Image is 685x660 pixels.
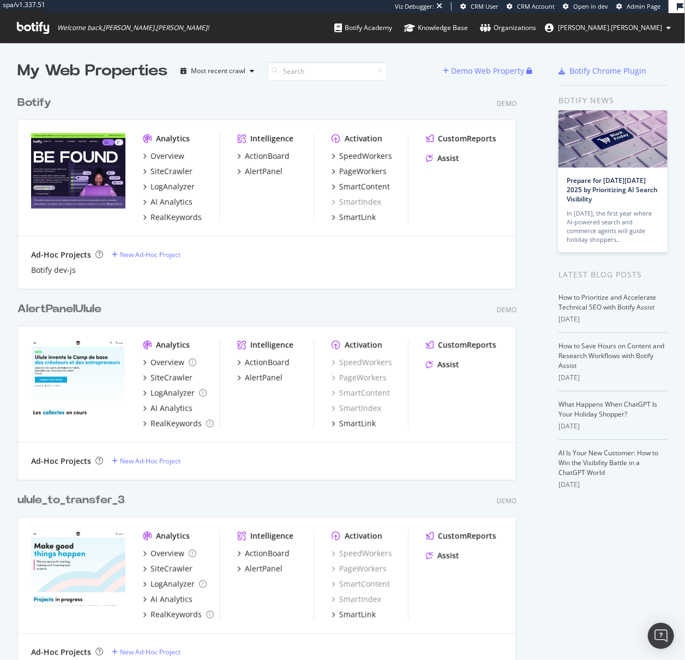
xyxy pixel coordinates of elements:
span: CRM User [471,2,498,10]
div: SiteCrawler [151,563,193,574]
a: SiteCrawler [143,372,193,383]
a: Open in dev [563,2,608,11]
div: Ad-Hoc Projects [31,456,91,467]
div: SmartLink [339,212,376,223]
div: PageWorkers [339,166,387,177]
a: CustomReports [426,531,496,542]
a: SmartLink [332,212,376,223]
img: Botify [31,133,125,209]
a: AI Analytics [143,403,193,414]
img: ulule_to_transfer_3 [31,531,125,606]
a: Botify dev-js [31,265,76,276]
a: Assist [426,550,459,561]
a: Botify Academy [334,13,392,43]
span: CRM Account [517,2,555,10]
a: Botify Chrome Plugin [558,66,646,76]
div: Botify Academy [334,22,392,33]
div: Analytics [156,340,190,350]
a: LogAnalyzer [143,181,195,192]
button: [PERSON_NAME].[PERSON_NAME] [536,19,680,37]
a: Organizations [480,13,536,43]
div: Activation [345,531,382,542]
div: [DATE] [558,314,668,324]
div: LogAnalyzer [151,181,195,192]
div: [DATE] [558,480,668,490]
div: ActionBoard [245,548,290,559]
div: Demo [497,99,516,108]
a: How to Save Hours on Content and Research Workflows with Botify Assist [558,341,664,370]
a: AI Analytics [143,197,193,207]
div: Botify [17,95,51,111]
div: New Ad-Hoc Project [120,250,181,259]
div: SpeedWorkers [332,548,392,559]
a: Admin Page [616,2,660,11]
div: AlertPanelUlule [17,301,101,317]
div: AlertPanel [245,372,283,383]
a: New Ad-Hoc Project [112,456,181,466]
a: RealKeywords [143,609,214,620]
div: Ad-Hoc Projects [31,647,91,658]
div: Intelligence [250,340,293,350]
a: SiteCrawler [143,563,193,574]
a: AlertPanel [237,372,283,383]
div: Assist [437,153,459,164]
a: Prepare for [DATE][DATE] 2025 by Prioritizing AI Search Visibility [567,176,658,204]
div: Intelligence [250,133,293,144]
a: ActionBoard [237,151,290,162]
div: My Web Properties [17,60,167,82]
div: Activation [345,340,382,350]
a: AlertPanelUlule [17,301,106,317]
div: Open Intercom Messenger [648,623,674,649]
a: SmartLink [332,418,376,429]
div: Viz Debugger: [395,2,434,11]
div: Botify Chrome Plugin [569,66,646,76]
div: RealKeywords [151,609,202,620]
a: Knowledge Base [404,13,468,43]
div: New Ad-Hoc Project [120,647,181,657]
a: SmartContent [332,579,390,590]
a: SmartIndex [332,594,381,605]
div: Intelligence [250,531,293,542]
a: AI Is Your New Customer: How to Win the Visibility Battle in a ChatGPT World [558,448,658,477]
button: Demo Web Property [443,62,526,80]
div: Latest Blog Posts [558,269,668,281]
div: Activation [345,133,382,144]
div: AI Analytics [151,403,193,414]
img: AlertPanelUlule [31,340,125,415]
div: New Ad-Hoc Project [120,456,181,466]
div: AlertPanel [245,166,283,177]
div: ActionBoard [245,357,290,368]
div: Most recent crawl [191,68,245,74]
div: SmartContent [332,388,390,399]
div: [DATE] [558,373,668,383]
div: LogAnalyzer [151,579,195,590]
a: Overview [143,357,196,368]
div: AI Analytics [151,594,193,605]
a: SpeedWorkers [332,357,392,368]
img: Prepare for Black Friday 2025 by Prioritizing AI Search Visibility [558,110,668,168]
a: AI Analytics [143,594,193,605]
div: Ad-Hoc Projects [31,249,91,260]
div: CustomReports [438,340,496,350]
a: AlertPanel [237,166,283,177]
a: ActionBoard [237,548,290,559]
a: RealKeywords [143,212,202,223]
input: Search [267,62,387,81]
div: In [DATE], the first year where AI-powered search and commerce agents will guide holiday shoppers… [567,209,659,244]
div: Demo [497,496,516,506]
div: AlertPanel [245,563,283,574]
div: RealKeywords [151,212,202,223]
a: RealKeywords [143,418,214,429]
div: ulule_to_transfer_3 [17,492,125,508]
a: PageWorkers [332,563,387,574]
a: CustomReports [426,340,496,350]
a: ulule_to_transfer_3 [17,492,129,508]
div: Organizations [480,22,536,33]
div: Botify news [558,94,668,106]
a: Assist [426,153,459,164]
div: Knowledge Base [404,22,468,33]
